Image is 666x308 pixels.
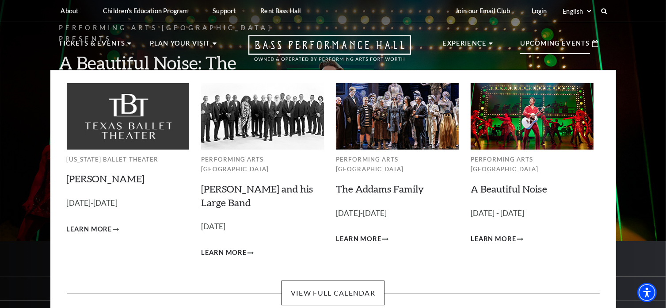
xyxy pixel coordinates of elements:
span: Learn More [471,234,516,245]
p: Plan Your Visit [150,38,210,54]
p: Support [213,7,236,15]
p: About [61,7,79,15]
p: Performing Arts [GEOGRAPHIC_DATA] [336,154,459,174]
p: [DATE] - [DATE] [471,207,594,220]
img: Performing Arts Fort Worth [336,83,459,149]
a: [PERSON_NAME] and his Large Band [201,183,313,208]
a: A Beautiful Noise [471,183,547,195]
p: Rent Bass Hall [260,7,301,15]
a: Open this option [217,35,443,70]
div: Accessibility Menu [637,283,657,302]
a: Learn More Peter Pan [67,224,119,235]
a: Learn More A Beautiful Noise [471,234,523,245]
p: Children's Education Program [103,7,188,15]
p: Performing Arts [GEOGRAPHIC_DATA] [471,154,594,174]
a: [PERSON_NAME] [67,173,145,185]
span: Learn More [336,234,381,245]
span: Learn More [201,247,247,258]
p: Tickets & Events [59,38,126,54]
p: Upcoming Events [520,38,590,54]
p: Experience [443,38,487,54]
span: Learn More [67,224,112,235]
p: Performing Arts [GEOGRAPHIC_DATA] [201,154,324,174]
a: Learn More Lyle Lovett and his Large Band [201,247,254,258]
a: View Full Calendar [282,281,384,305]
select: Select: [561,7,593,15]
p: [US_STATE] Ballet Theater [67,154,190,165]
p: [DATE]-[DATE] [336,207,459,220]
img: Performing Arts Fort Worth [471,83,594,149]
a: The Addams Family [336,183,424,195]
a: Learn More The Addams Family [336,234,388,245]
img: Performing Arts Fort Worth [201,83,324,149]
p: [DATE] [201,220,324,233]
p: [DATE]-[DATE] [67,197,190,210]
img: Texas Ballet Theater [67,83,190,149]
